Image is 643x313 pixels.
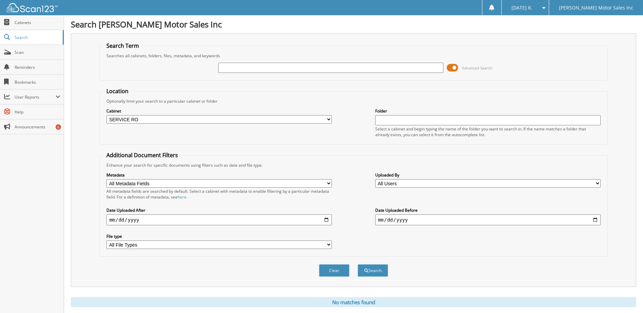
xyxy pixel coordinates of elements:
[15,20,60,25] span: Cabinets
[106,207,332,213] label: Date Uploaded After
[103,42,142,49] legend: Search Term
[462,65,492,70] span: Advanced Search
[178,194,186,200] a: here
[15,124,60,130] span: Announcements
[15,35,59,40] span: Search
[319,264,349,277] button: Clear
[511,6,533,10] span: [DATE] K.
[609,280,643,313] iframe: Chat Widget
[15,109,60,115] span: Help
[103,53,604,59] div: Searches all cabinets, folders, files, metadata, and keywords
[375,108,601,114] label: Folder
[106,214,332,225] input: start
[106,188,332,200] div: All metadata fields are searched by default. Select a cabinet with metadata to enable filtering b...
[71,19,636,30] h1: Search [PERSON_NAME] Motor Sales Inc
[15,79,60,85] span: Bookmarks
[103,98,604,104] div: Optionally limit your search to a particular cabinet or folder
[106,233,332,239] label: File type
[358,264,388,277] button: Search
[15,49,60,55] span: Scan
[559,6,633,10] span: [PERSON_NAME] Motor Sales Inc
[375,214,601,225] input: end
[56,124,61,130] div: 6
[15,64,60,70] span: Reminders
[106,108,332,114] label: Cabinet
[103,87,132,95] legend: Location
[106,172,332,178] label: Metadata
[375,207,601,213] label: Date Uploaded Before
[103,151,181,159] legend: Additional Document Filters
[71,297,636,307] div: No matches found
[7,3,58,12] img: scan123-logo-white.svg
[375,126,601,138] div: Select a cabinet and begin typing the name of the folder you want to search in. If the name match...
[375,172,601,178] label: Uploaded By
[103,162,604,168] div: Enhance your search for specific documents using filters such as date and file type.
[15,94,56,100] span: User Reports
